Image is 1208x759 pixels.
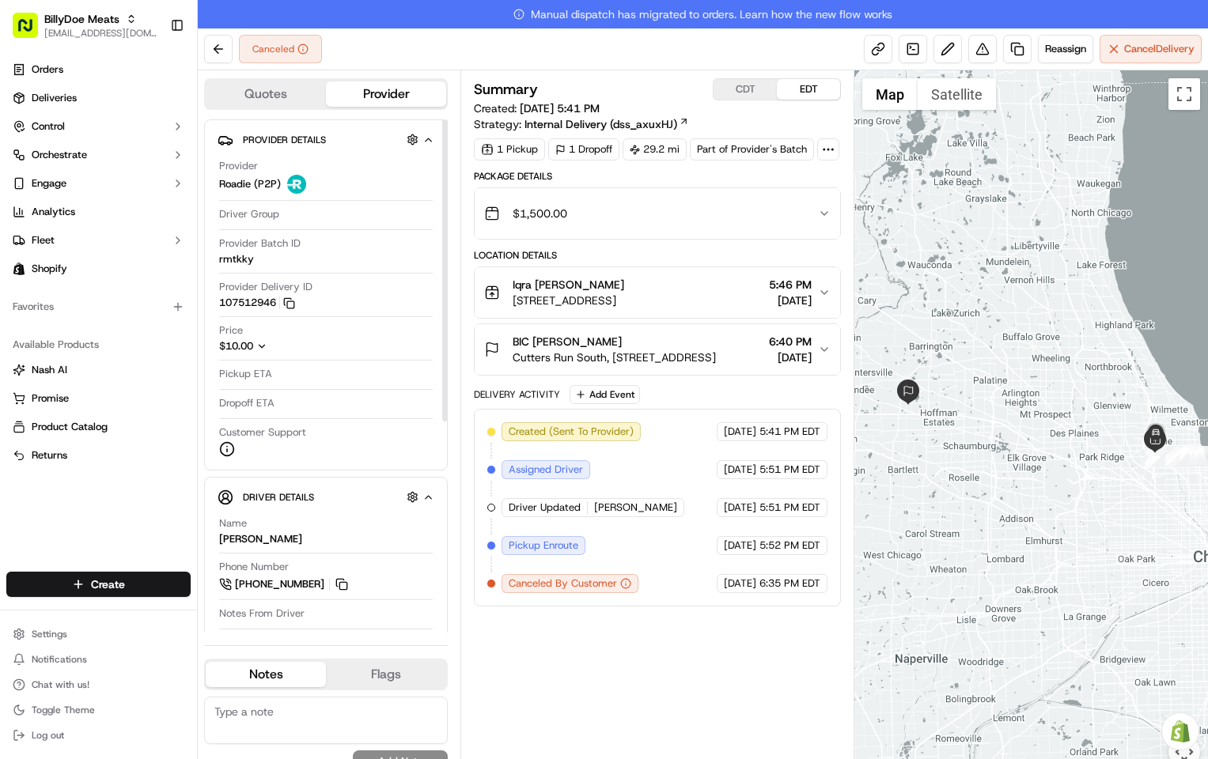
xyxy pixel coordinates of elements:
button: Returns [6,443,191,468]
div: 29.2 mi [623,138,687,160]
div: [PERSON_NAME] [219,532,302,546]
button: Notes [206,662,326,687]
span: 6:40 PM [769,334,812,349]
div: 5 [1174,446,1195,466]
span: [PHONE_NUMBER] [235,577,324,591]
button: Control [6,114,191,139]
div: Available Products [6,332,191,357]
span: Product Catalog [32,420,108,434]
span: Promise [32,391,69,406]
span: rmtkky [219,252,254,266]
button: Toggle Theme [6,699,191,721]
button: BIC [PERSON_NAME]Cutters Run South, [STREET_ADDRESS]6:40 PM[DATE] [475,324,840,375]
span: Dropoff ETA [219,396,275,410]
span: Price [219,323,243,338]
div: 1 Dropoff [548,138,619,160]
span: 5:51 PM EDT [759,463,820,477]
a: Analytics [6,199,191,225]
button: Settings [6,623,191,645]
div: Strategy: [474,116,689,132]
span: 5:51 PM EDT [759,500,820,515]
a: Orders [6,57,191,82]
button: Show street map [862,78,918,110]
span: Nash AI [32,363,67,377]
div: 15 [1160,447,1180,467]
span: Orchestrate [32,148,87,162]
button: Notifications [6,648,191,670]
button: Canceled [239,35,322,63]
div: Delivery Activity [474,388,560,401]
span: Notes From Driver [219,606,305,621]
span: [DATE] [769,349,812,365]
button: EDT [777,79,840,100]
span: Driver Details [243,491,314,504]
button: Provider [326,81,446,107]
span: Shopify [32,262,67,276]
span: Create [91,576,125,592]
span: [DATE] 5:41 PM [520,101,600,115]
span: Internal Delivery (dss_axuxHJ) [524,116,677,132]
div: Favorites [6,294,191,319]
div: 4 [1180,446,1201,466]
span: Customer Support [219,425,306,440]
div: 3 [1184,446,1205,466]
div: 17 [1145,446,1165,466]
span: Iqra [PERSON_NAME] [513,277,624,293]
span: Cutters Run South, [STREET_ADDRESS] [513,349,716,365]
a: Shopify [6,256,191,281]
span: Assigned Driver [509,463,583,477]
span: Pickup ETA [219,367,272,381]
span: Log out [32,729,64,742]
a: Deliveries [6,85,191,111]
button: Nash AI [6,357,191,383]
span: Provider [219,159,258,173]
span: $10.00 [219,339,253,353]
span: 5:46 PM [769,277,812,293]
button: Create [6,572,191,597]
span: Pickup Enroute [509,538,578,553]
a: Returns [13,448,184,463]
span: Driver Group [219,207,279,221]
span: [DATE] [724,576,756,591]
button: Reassign [1038,35,1093,63]
span: 6:35 PM EDT [759,576,820,591]
a: Internal Delivery (dss_axuxHJ) [524,116,689,132]
span: [DATE] [724,463,756,477]
span: Analytics [32,205,75,219]
div: 6 [1170,447,1191,467]
span: [PERSON_NAME] [594,500,677,515]
span: Settings [32,628,67,640]
button: Quotes [206,81,326,107]
button: Driver Details [218,484,434,510]
div: 14 [1168,447,1188,467]
span: Manual dispatch has migrated to orders. Learn how the new flow works [513,6,892,22]
button: BillyDoe Meats [44,11,119,27]
span: $1,500.00 [513,206,567,221]
button: CDT [714,79,777,100]
button: Product Catalog [6,414,191,440]
span: Fleet [32,233,55,247]
button: Iqra [PERSON_NAME][STREET_ADDRESS]5:46 PM[DATE] [475,267,840,318]
span: Toggle Theme [32,704,95,716]
span: [DATE] [769,293,812,308]
div: Location Details [474,249,841,262]
button: Chat with us! [6,674,191,696]
span: Created (Sent To Provider) [509,425,634,439]
span: Reassign [1045,42,1086,56]
span: Returns [32,448,67,463]
img: roadie-logo-v2.jpg [287,175,306,194]
button: Provider Details [218,126,434,153]
span: Orders [32,62,63,77]
button: [EMAIL_ADDRESS][DOMAIN_NAME] [44,27,157,40]
span: [DATE] [724,425,756,439]
div: 7 [1168,446,1188,466]
span: Created: [474,100,600,116]
span: Driver Updated [509,500,581,515]
span: Provider Batch ID [219,236,301,251]
div: 1 Pickup [474,138,545,160]
button: BillyDoe Meats[EMAIL_ADDRESS][DOMAIN_NAME] [6,6,164,44]
span: Notifications [32,653,87,666]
